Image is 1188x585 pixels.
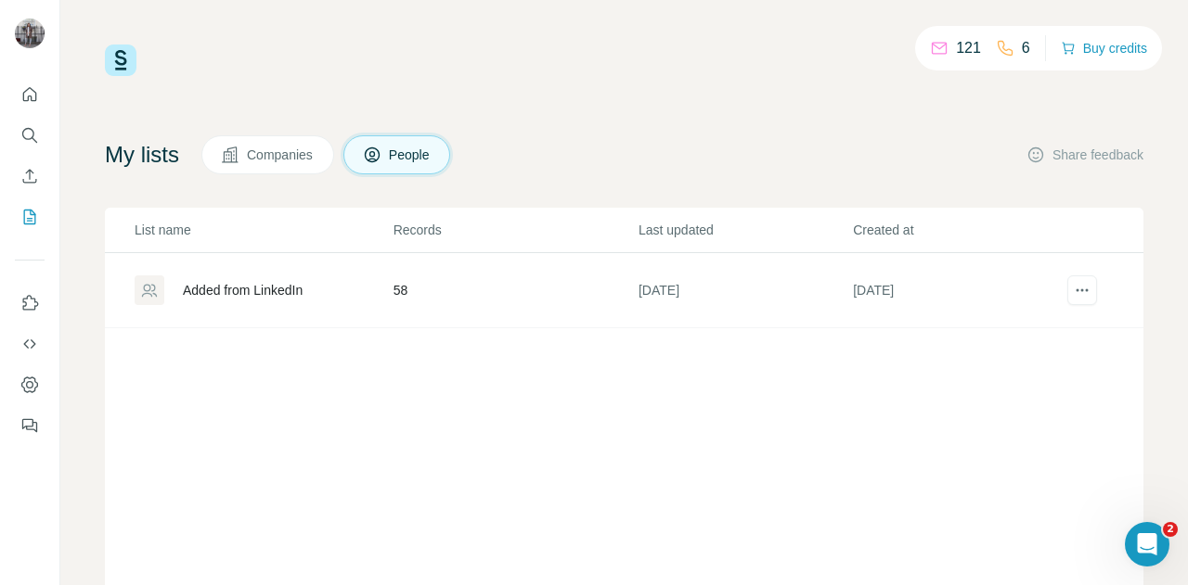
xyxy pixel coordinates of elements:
iframe: Intercom live chat [1125,522,1169,566]
td: [DATE] [638,253,852,328]
img: Surfe Logo [105,45,136,76]
span: 2 [1163,522,1178,537]
button: My lists [15,200,45,234]
p: Records [394,221,637,239]
button: actions [1067,275,1097,305]
button: Share feedback [1027,146,1143,164]
p: 6 [1022,37,1030,59]
button: Dashboard [15,368,45,401]
img: Avatar [15,19,45,48]
div: Added from LinkedIn [183,281,303,299]
span: People [389,146,432,164]
h4: My lists [105,140,179,170]
button: Buy credits [1061,35,1147,61]
p: Last updated [639,221,851,239]
button: Use Surfe API [15,327,45,361]
p: 121 [956,37,981,59]
button: Use Surfe on LinkedIn [15,286,45,320]
p: Created at [853,221,1065,239]
p: List name [135,221,392,239]
span: Companies [247,146,315,164]
button: Feedback [15,409,45,442]
button: Enrich CSV [15,159,45,193]
button: Quick start [15,78,45,111]
td: [DATE] [852,253,1066,328]
td: 58 [393,253,638,328]
button: Search [15,119,45,152]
